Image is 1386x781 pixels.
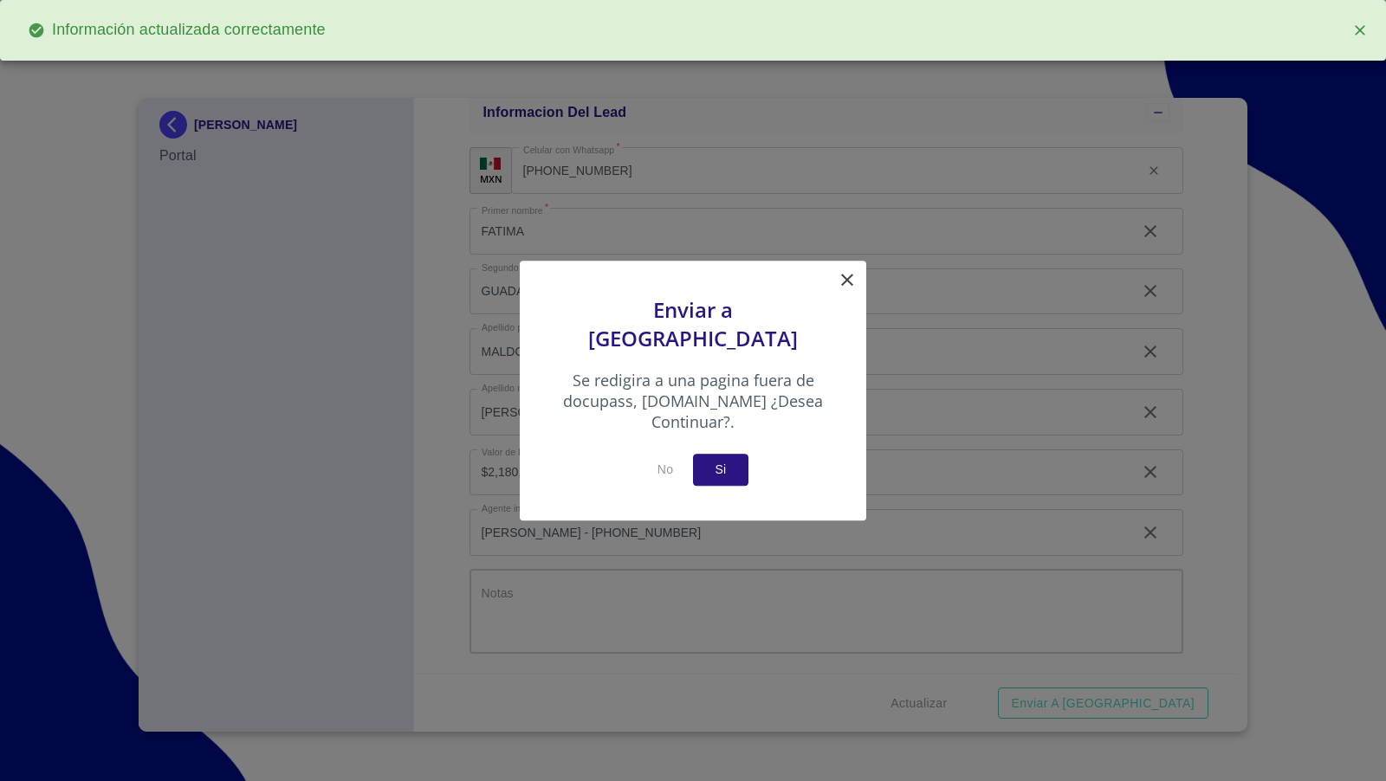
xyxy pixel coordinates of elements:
[1341,11,1379,49] button: close
[638,454,693,486] button: No
[563,295,823,370] p: Enviar a [GEOGRAPHIC_DATA]
[644,459,686,481] span: No
[707,459,735,481] span: Si
[693,454,748,486] button: Si
[14,12,340,48] span: Información actualizada correctamente
[563,370,823,454] p: Se redigira a una pagina fuera de docupass, [DOMAIN_NAME] ¿Desea Continuar?.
